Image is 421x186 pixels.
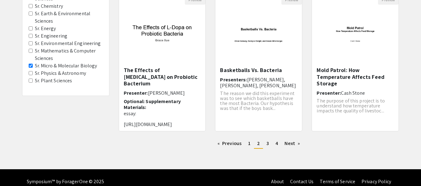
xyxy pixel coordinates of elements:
[317,67,394,87] h5: Mold Patrol: How Temperature Affects Feed Storage
[124,67,201,87] h5: The Effects of [MEDICAL_DATA] on Probiotic Bacterium
[290,178,313,185] a: Contact Us
[257,140,260,147] span: 2
[35,25,56,32] label: Sr. Energy
[320,178,355,185] a: Terms of Service
[248,140,251,147] span: 1
[220,77,297,88] h6: Presenters:
[119,139,399,149] ul: Pagination
[124,90,201,96] h6: Presenter:
[35,32,68,40] label: Sr. Engineering
[220,76,296,89] span: [PERSON_NAME], [PERSON_NAME], [PERSON_NAME]
[215,9,302,63] img: <p>Basketballs Vs. Bacteria</p>
[35,47,103,62] label: Sr. Mathematics & Computer Sciences
[341,90,365,96] span: Cash Stone
[317,90,394,96] h6: Presenter:
[35,70,86,77] label: Sr. Physics & Astronomy
[220,67,297,74] h5: Basketballs Vs. Bacteria
[266,140,269,147] span: 3
[35,10,103,25] label: Sr. Earth & Environmental Sciences
[35,2,63,10] label: Sr. Chemistry
[317,98,385,114] span: The purpose of this project is to understand how temperature impacts the quality of livestoc...
[275,140,278,147] span: 4
[35,62,97,70] label: Sr. Micro & Molecular Biology
[119,9,206,63] img: <p>The Effects of L-Dopa on Probiotic Bacterium</p>
[271,178,284,185] a: About
[214,139,245,148] a: Previous page
[35,40,101,47] label: Sr. Environmental Engineering
[361,178,391,185] a: Privacy Policy
[35,77,72,84] label: Sr. Plant Sciences
[124,121,201,127] p: [URL][DOMAIN_NAME]
[220,91,297,111] p: The reason we did this experiment was to see which basketballs have the most Bacteria. Our hypoth...
[124,98,181,111] span: Optional: Supplementary Materials:
[281,139,303,148] a: Next page
[312,9,399,63] img: <p>Mold Patrol: How Temperature Affects Feed Storage </p>
[148,90,185,96] span: [PERSON_NAME]
[124,111,201,116] p: essay:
